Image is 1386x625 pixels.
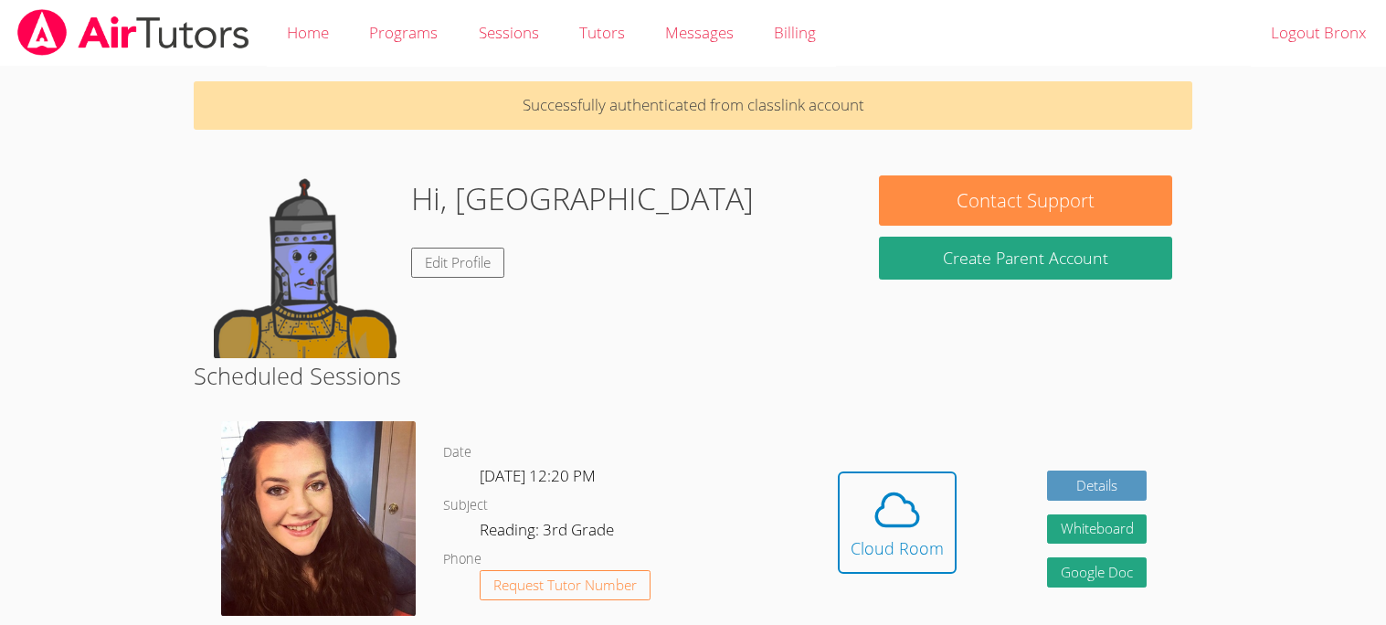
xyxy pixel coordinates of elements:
[879,237,1171,280] button: Create Parent Account
[1047,471,1148,501] a: Details
[16,9,251,56] img: airtutors_banner-c4298cdbf04f3fff15de1276eac7730deb9818008684d7c2e4769d2f7ddbe033.png
[443,548,481,571] dt: Phone
[838,471,957,574] button: Cloud Room
[194,358,1191,393] h2: Scheduled Sessions
[480,465,596,486] span: [DATE] 12:20 PM
[480,517,618,548] dd: Reading: 3rd Grade
[221,421,416,616] img: avatar.png
[1047,557,1148,588] a: Google Doc
[480,570,651,600] button: Request Tutor Number
[194,81,1191,130] p: Successfully authenticated from classlink account
[879,175,1171,226] button: Contact Support
[214,175,397,358] img: default.png
[411,175,754,222] h1: Hi, [GEOGRAPHIC_DATA]
[665,22,734,43] span: Messages
[443,494,488,517] dt: Subject
[1047,514,1148,545] button: Whiteboard
[493,578,637,592] span: Request Tutor Number
[851,535,944,561] div: Cloud Room
[443,441,471,464] dt: Date
[411,248,504,278] a: Edit Profile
